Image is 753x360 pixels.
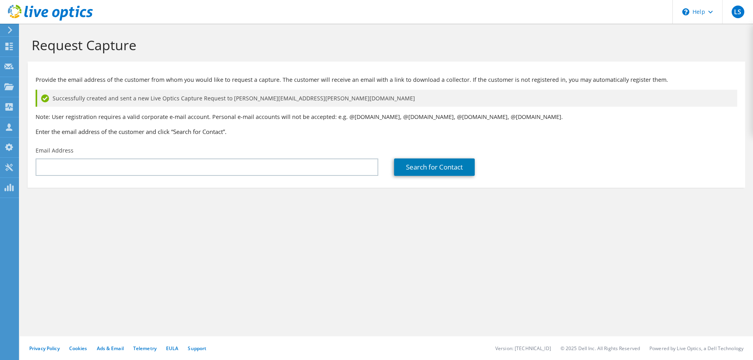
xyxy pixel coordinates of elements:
span: Successfully created and sent a new Live Optics Capture Request to [PERSON_NAME][EMAIL_ADDRESS][P... [53,94,415,103]
label: Email Address [36,147,74,155]
p: Provide the email address of the customer from whom you would like to request a capture. The cust... [36,75,737,84]
li: © 2025 Dell Inc. All Rights Reserved [561,345,640,352]
h1: Request Capture [32,37,737,53]
span: LS [732,6,744,18]
a: Cookies [69,345,87,352]
a: Privacy Policy [29,345,60,352]
li: Powered by Live Optics, a Dell Technology [649,345,744,352]
a: Support [188,345,206,352]
h3: Enter the email address of the customer and click “Search for Contact”. [36,127,737,136]
a: Search for Contact [394,158,475,176]
p: Note: User registration requires a valid corporate e-mail account. Personal e-mail accounts will ... [36,113,737,121]
a: EULA [166,345,178,352]
a: Telemetry [133,345,157,352]
a: Ads & Email [97,345,124,352]
li: Version: [TECHNICAL_ID] [495,345,551,352]
svg: \n [682,8,689,15]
